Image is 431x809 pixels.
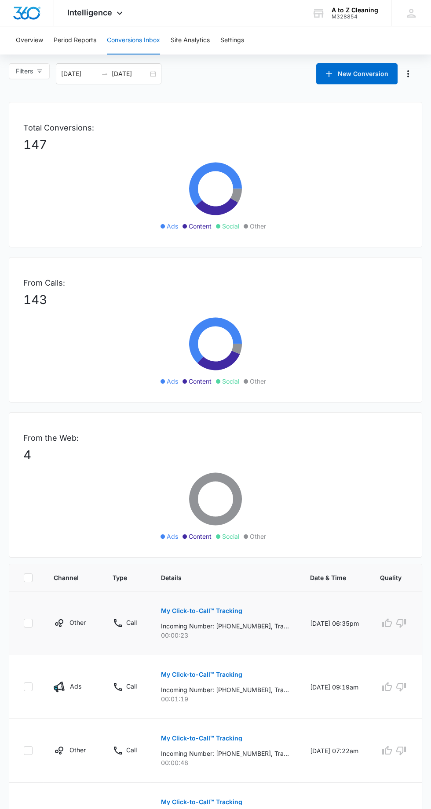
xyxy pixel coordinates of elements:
p: 00:00:23 [161,631,289,640]
button: My Click-to-Call™ Tracking [161,728,242,749]
span: Content [189,532,212,541]
span: Date & Time [310,573,346,582]
p: Incoming Number: [PHONE_NUMBER], Tracking Number: [PHONE_NUMBER], Ring To: [PHONE_NUMBER], Caller... [161,621,289,631]
p: Other [69,618,86,627]
span: Type [113,573,127,582]
button: Overview [16,26,43,54]
p: 143 [23,290,408,309]
span: Social [222,377,239,386]
span: Ads [167,532,178,541]
span: Channel [54,573,79,582]
input: Start date [61,69,98,79]
p: Incoming Number: [PHONE_NUMBER], Tracking Number: [PHONE_NUMBER], Ring To: [PHONE_NUMBER], Caller... [161,749,289,758]
p: From Calls: [23,277,408,289]
span: Content [189,221,212,231]
span: to [101,70,108,77]
span: Quality [380,573,402,582]
div: account name [332,7,378,14]
button: My Click-to-Call™ Tracking [161,664,242,685]
p: From the Web: [23,432,408,444]
p: Call [126,682,137,691]
p: My Click-to-Call™ Tracking [161,608,242,614]
p: Call [126,618,137,627]
td: [DATE] 09:19am [300,655,369,719]
span: Social [222,532,239,541]
input: End date [112,69,148,79]
span: Details [161,573,276,582]
td: [DATE] 07:22am [300,719,369,783]
p: Ads [70,682,81,691]
span: Other [250,532,266,541]
td: [DATE] 06:35pm [300,591,369,655]
span: Other [250,377,266,386]
button: Filters [9,63,50,79]
p: 147 [23,135,408,154]
button: Site Analytics [171,26,210,54]
p: 00:01:19 [161,694,289,704]
button: New Conversion [316,63,398,84]
span: Filters [16,66,33,76]
p: 00:00:48 [161,758,289,767]
p: My Click-to-Call™ Tracking [161,735,242,741]
span: Ads [167,221,178,231]
p: My Click-to-Call™ Tracking [161,671,242,678]
button: Period Reports [54,26,96,54]
p: Total Conversions: [23,122,408,134]
span: Content [189,377,212,386]
button: Manage Numbers [401,67,415,81]
span: Social [222,221,239,231]
p: 4 [23,446,408,464]
span: Intelligence [67,8,112,17]
button: Settings [220,26,244,54]
p: Other [69,745,86,755]
button: Conversions Inbox [107,26,160,54]
p: My Click-to-Call™ Tracking [161,799,242,805]
span: Other [250,221,266,231]
span: swap-right [101,70,108,77]
button: My Click-to-Call™ Tracking [161,600,242,621]
p: Incoming Number: [PHONE_NUMBER], Tracking Number: [PHONE_NUMBER], Ring To: [PHONE_NUMBER], Caller... [161,685,289,694]
p: Call [126,745,137,755]
span: Ads [167,377,178,386]
div: account id [332,14,378,20]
